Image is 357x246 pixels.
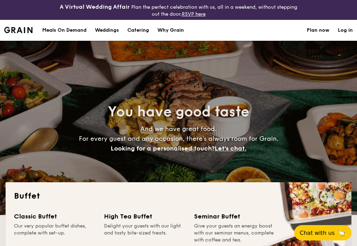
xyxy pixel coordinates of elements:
img: Grain [4,27,32,33]
a: Log in [338,20,353,41]
div: Delight your guests with our light and tasty bite-sized treats. [104,223,186,244]
div: Why Grain [157,20,184,41]
h2: Buffet [14,191,343,202]
button: Chat with us🦙 [294,225,351,240]
a: Logotype [4,27,32,33]
div: Give your guests an energy boost with our seminar menus, complete with coffee and tea. [194,223,276,244]
div: Classic Buffet [14,212,96,221]
span: 🦙 [337,229,346,237]
a: Weddings [91,20,123,41]
a: Why Grain [153,20,188,41]
a: RSVP here [182,11,206,17]
div: Meals On Demand [42,20,87,41]
div: Our very popular buffet dishes, complete with set-up. [14,223,96,244]
h4: A Virtual Wedding Affair [60,3,130,11]
a: Meals On Demand [38,20,91,41]
a: Plan now [307,20,329,41]
div: Seminar Buffet [194,212,276,221]
span: Let's chat. [215,145,246,152]
div: High Tea Buffet [104,212,186,221]
h1: Catering [127,20,149,41]
div: Plan the perfect celebration with us, all in a weekend, without stepping out the door. [60,3,298,17]
span: Chat with us [300,230,335,236]
div: Weddings [95,20,119,41]
a: Catering [123,20,153,41]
